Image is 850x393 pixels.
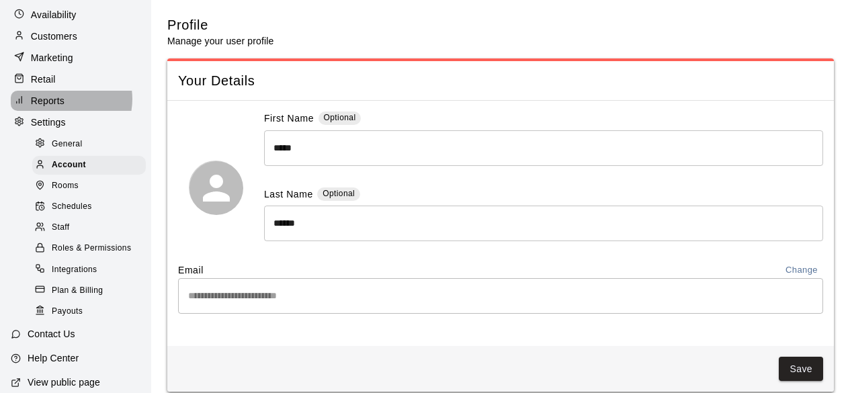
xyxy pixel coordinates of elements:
div: Roles & Permissions [32,239,146,258]
a: Account [32,155,151,175]
p: Help Center [28,351,79,365]
div: Account [32,156,146,175]
div: Plan & Billing [32,281,146,300]
span: Schedules [52,200,92,214]
div: Rooms [32,177,146,195]
p: View public page [28,376,100,389]
span: Your Details [178,72,823,90]
span: Optional [324,113,356,122]
span: Plan & Billing [52,284,103,298]
span: Integrations [52,263,97,277]
p: Manage your user profile [167,34,273,48]
label: Email [178,263,204,277]
label: First Name [264,112,314,127]
span: Roles & Permissions [52,242,131,255]
a: Reports [11,91,140,111]
span: General [52,138,83,151]
a: Rooms [32,176,151,197]
a: Retail [11,69,140,89]
a: Plan & Billing [32,280,151,301]
span: Staff [52,221,69,234]
div: Staff [32,218,146,237]
div: Payouts [32,302,146,321]
a: Marketing [11,48,140,68]
a: Customers [11,26,140,46]
a: Availability [11,5,140,25]
a: Roles & Permissions [32,238,151,259]
span: Payouts [52,305,83,318]
label: Last Name [264,187,313,203]
p: Availability [31,8,77,21]
h5: Profile [167,16,273,34]
p: Settings [31,116,66,129]
a: Integrations [32,259,151,280]
a: Staff [32,218,151,238]
a: Settings [11,112,140,132]
a: Schedules [32,197,151,218]
p: Customers [31,30,77,43]
button: Save [779,357,823,382]
span: Rooms [52,179,79,193]
div: Schedules [32,198,146,216]
div: Integrations [32,261,146,279]
button: Change [780,263,823,278]
a: General [32,134,151,155]
p: Contact Us [28,327,75,341]
p: Marketing [31,51,73,64]
span: Account [52,159,86,172]
p: Retail [31,73,56,86]
a: Payouts [32,301,151,322]
div: General [32,135,146,154]
span: Optional [323,189,355,198]
p: Reports [31,94,65,107]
